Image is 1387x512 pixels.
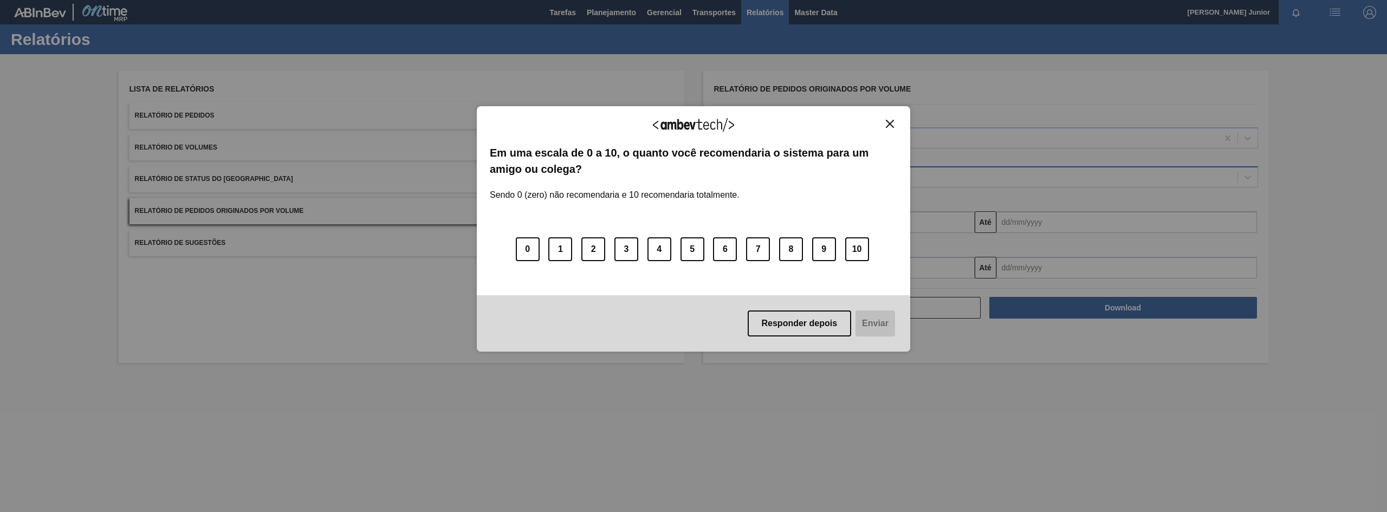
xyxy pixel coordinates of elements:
button: 3 [614,237,638,261]
button: 0 [516,237,540,261]
label: Sendo 0 (zero) não recomendaria e 10 recomendaria totalmente. [490,177,740,200]
button: 8 [779,237,803,261]
button: Close [883,119,897,128]
label: Em uma escala de 0 a 10, o quanto você recomendaria o sistema para um amigo ou colega? [490,145,897,178]
button: 1 [548,237,572,261]
button: 10 [845,237,869,261]
button: Responder depois [748,310,852,336]
button: 4 [647,237,671,261]
button: 2 [581,237,605,261]
button: 6 [713,237,737,261]
button: 9 [812,237,836,261]
img: Close [886,120,894,128]
img: Logo Ambevtech [653,118,734,132]
button: 7 [746,237,770,261]
button: 5 [680,237,704,261]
